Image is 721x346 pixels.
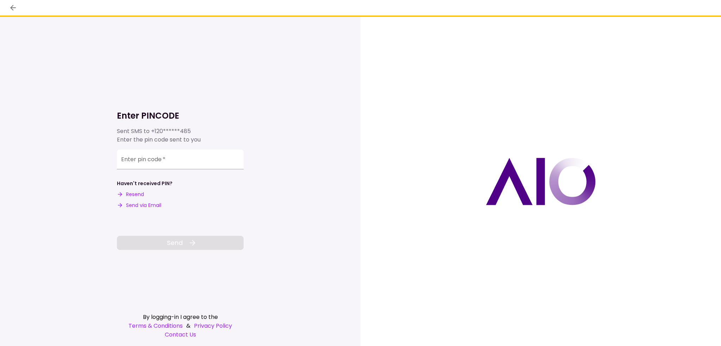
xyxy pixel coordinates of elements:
a: Terms & Conditions [128,321,183,330]
button: Send [117,236,244,250]
button: Resend [117,191,144,198]
a: Contact Us [117,330,244,339]
h1: Enter PINCODE [117,110,244,121]
img: AIO logo [486,158,596,205]
span: Send [167,238,183,247]
button: back [7,2,19,14]
button: Send via Email [117,202,161,209]
div: & [117,321,244,330]
a: Privacy Policy [194,321,232,330]
div: Sent SMS to Enter the pin code sent to you [117,127,244,144]
div: Haven't received PIN? [117,180,173,187]
div: By logging-in I agree to the [117,313,244,321]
